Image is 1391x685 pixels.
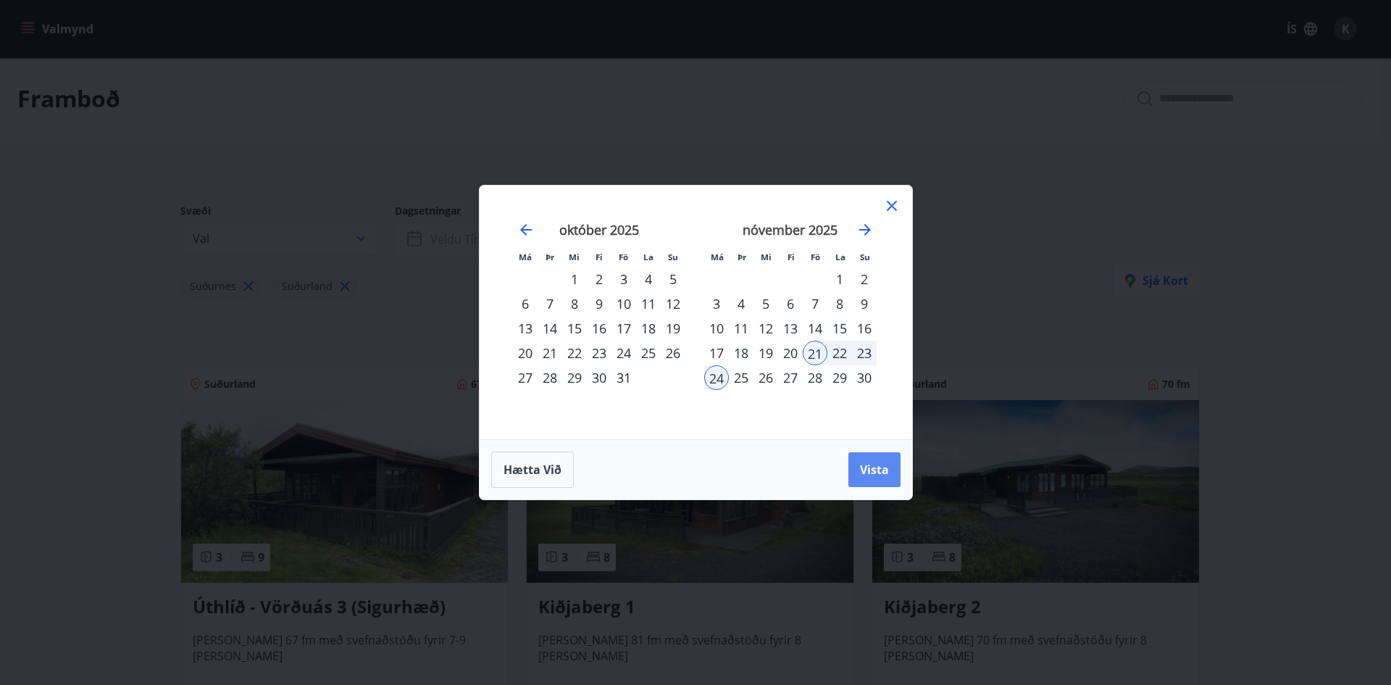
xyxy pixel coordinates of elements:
[827,267,852,291] td: Choose laugardagur, 1. nóvember 2025 as your check-in date. It’s available.
[729,316,753,341] td: Choose þriðjudagur, 11. nóvember 2025 as your check-in date. It’s available.
[729,341,753,365] td: Choose þriðjudagur, 18. nóvember 2025 as your check-in date. It’s available.
[559,221,639,238] strong: október 2025
[827,291,852,316] div: 8
[562,365,587,390] div: 29
[636,316,661,341] td: Choose laugardagur, 18. október 2025 as your check-in date. It’s available.
[611,316,636,341] div: 17
[562,365,587,390] td: Choose miðvikudagur, 29. október 2025 as your check-in date. It’s available.
[852,365,877,390] div: 30
[636,291,661,316] div: 11
[504,462,561,478] span: Hætta við
[587,341,611,365] div: 23
[778,291,803,316] td: Choose fimmtudagur, 6. nóvember 2025 as your check-in date. It’s available.
[729,291,753,316] td: Choose þriðjudagur, 4. nóvember 2025 as your check-in date. It’s available.
[513,365,538,390] td: Choose mánudagur, 27. október 2025 as your check-in date. It’s available.
[668,252,678,262] small: Su
[619,252,628,262] small: Fö
[738,252,746,262] small: Þr
[661,341,685,365] div: 26
[497,203,895,422] div: Calendar
[562,316,587,341] div: 15
[611,267,636,291] div: 3
[513,341,538,365] div: 20
[827,341,852,365] td: Selected. laugardagur, 22. nóvember 2025
[587,365,611,390] td: Choose fimmtudagur, 30. október 2025 as your check-in date. It’s available.
[636,267,661,291] td: Choose laugardagur, 4. október 2025 as your check-in date. It’s available.
[562,267,587,291] td: Choose miðvikudagur, 1. október 2025 as your check-in date. It’s available.
[569,252,580,262] small: Mi
[803,341,827,365] div: 21
[562,341,587,365] div: 22
[538,365,562,390] td: Choose þriðjudagur, 28. október 2025 as your check-in date. It’s available.
[562,341,587,365] td: Choose miðvikudagur, 22. október 2025 as your check-in date. It’s available.
[587,365,611,390] div: 30
[848,452,901,487] button: Vista
[661,291,685,316] div: 12
[827,267,852,291] div: 1
[611,341,636,365] td: Choose föstudagur, 24. október 2025 as your check-in date. It’s available.
[753,291,778,316] div: 5
[704,291,729,316] td: Choose mánudagur, 3. nóvember 2025 as your check-in date. It’s available.
[643,252,653,262] small: La
[587,316,611,341] td: Choose fimmtudagur, 16. október 2025 as your check-in date. It’s available.
[778,365,803,390] td: Choose fimmtudagur, 27. nóvember 2025 as your check-in date. It’s available.
[788,252,795,262] small: Fi
[587,267,611,291] td: Choose fimmtudagur, 2. október 2025 as your check-in date. It’s available.
[704,341,729,365] td: Choose mánudagur, 17. nóvember 2025 as your check-in date. It’s available.
[538,341,562,365] td: Choose þriðjudagur, 21. október 2025 as your check-in date. It’s available.
[636,316,661,341] div: 18
[803,291,827,316] div: 7
[661,341,685,365] td: Choose sunnudagur, 26. október 2025 as your check-in date. It’s available.
[513,341,538,365] td: Choose mánudagur, 20. október 2025 as your check-in date. It’s available.
[729,316,753,341] div: 11
[661,267,685,291] td: Choose sunnudagur, 5. október 2025 as your check-in date. It’s available.
[611,365,636,390] td: Choose föstudagur, 31. október 2025 as your check-in date. It’s available.
[856,221,874,238] div: Move forward to switch to the next month.
[778,316,803,341] div: 13
[827,316,852,341] div: 15
[538,341,562,365] div: 21
[611,291,636,316] td: Choose föstudagur, 10. október 2025 as your check-in date. It’s available.
[704,291,729,316] div: 3
[661,291,685,316] td: Choose sunnudagur, 12. október 2025 as your check-in date. It’s available.
[519,252,532,262] small: Má
[704,365,729,390] td: Selected as end date. mánudagur, 24. nóvember 2025
[704,365,729,390] div: 24
[538,316,562,341] td: Choose þriðjudagur, 14. október 2025 as your check-in date. It’s available.
[778,365,803,390] div: 27
[803,316,827,341] div: 14
[587,291,611,316] div: 9
[803,291,827,316] td: Choose föstudagur, 7. nóvember 2025 as your check-in date. It’s available.
[587,267,611,291] div: 2
[562,291,587,316] div: 8
[753,365,778,390] td: Choose miðvikudagur, 26. nóvember 2025 as your check-in date. It’s available.
[611,267,636,291] td: Choose föstudagur, 3. október 2025 as your check-in date. It’s available.
[852,267,877,291] td: Choose sunnudagur, 2. nóvember 2025 as your check-in date. It’s available.
[803,365,827,390] td: Choose föstudagur, 28. nóvember 2025 as your check-in date. It’s available.
[611,365,636,390] div: 31
[517,221,535,238] div: Move backward to switch to the previous month.
[753,341,778,365] td: Choose miðvikudagur, 19. nóvember 2025 as your check-in date. It’s available.
[761,252,772,262] small: Mi
[729,291,753,316] div: 4
[753,316,778,341] td: Choose miðvikudagur, 12. nóvember 2025 as your check-in date. It’s available.
[729,365,753,390] td: Choose þriðjudagur, 25. nóvember 2025 as your check-in date. It’s available.
[562,316,587,341] td: Choose miðvikudagur, 15. október 2025 as your check-in date. It’s available.
[661,316,685,341] td: Choose sunnudagur, 19. október 2025 as your check-in date. It’s available.
[852,291,877,316] td: Choose sunnudagur, 9. nóvember 2025 as your check-in date. It’s available.
[513,316,538,341] td: Choose mánudagur, 13. október 2025 as your check-in date. It’s available.
[587,291,611,316] td: Choose fimmtudagur, 9. október 2025 as your check-in date. It’s available.
[704,316,729,341] td: Choose mánudagur, 10. nóvember 2025 as your check-in date. It’s available.
[803,365,827,390] div: 28
[852,267,877,291] div: 2
[513,316,538,341] div: 13
[596,252,603,262] small: Fi
[538,365,562,390] div: 28
[778,341,803,365] td: Choose fimmtudagur, 20. nóvember 2025 as your check-in date. It’s available.
[661,267,685,291] div: 5
[611,341,636,365] div: 24
[704,341,729,365] div: 17
[852,365,877,390] td: Choose sunnudagur, 30. nóvember 2025 as your check-in date. It’s available.
[636,341,661,365] div: 25
[827,365,852,390] div: 29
